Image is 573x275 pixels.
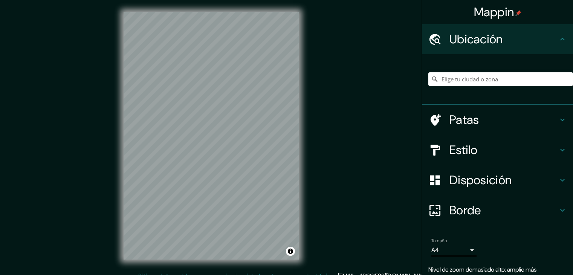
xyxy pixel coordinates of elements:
[506,246,565,267] iframe: Lanzador de widgets de ayuda
[428,266,536,273] font: Nivel de zoom demasiado alto: amplíe más
[124,12,299,260] canvas: Mapa
[431,238,447,244] font: Tamaño
[422,105,573,135] div: Patas
[422,24,573,54] div: Ubicación
[422,165,573,195] div: Disposición
[449,202,481,218] font: Borde
[449,172,512,188] font: Disposición
[428,72,573,86] input: Elige tu ciudad o zona
[431,244,477,256] div: A4
[449,112,479,128] font: Patas
[449,142,478,158] font: Estilo
[449,31,503,47] font: Ubicación
[431,246,439,254] font: A4
[515,10,521,16] img: pin-icon.png
[474,4,514,20] font: Mappin
[286,247,295,256] button: Activar o desactivar atribución
[422,195,573,225] div: Borde
[422,135,573,165] div: Estilo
